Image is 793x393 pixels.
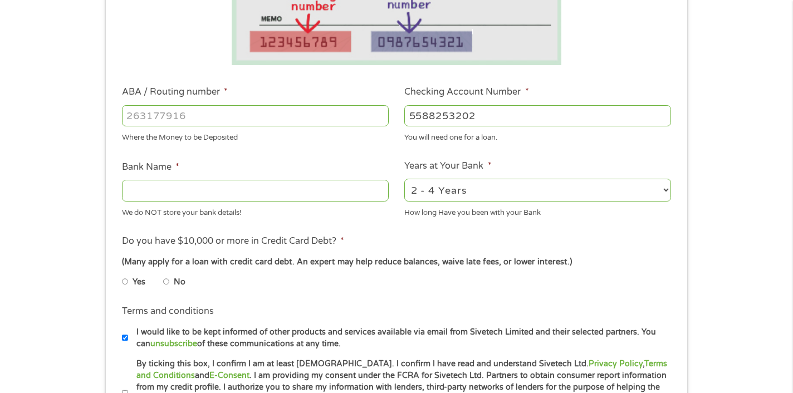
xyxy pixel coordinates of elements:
[122,161,179,173] label: Bank Name
[122,306,214,317] label: Terms and conditions
[122,235,344,247] label: Do you have $10,000 or more in Credit Card Debt?
[404,203,671,218] div: How long Have you been with your Bank
[122,105,389,126] input: 263177916
[404,86,528,98] label: Checking Account Number
[122,203,389,218] div: We do NOT store your bank details!
[209,371,249,380] a: E-Consent
[174,276,185,288] label: No
[122,86,228,98] label: ABA / Routing number
[136,359,667,380] a: Terms and Conditions
[404,160,491,172] label: Years at Your Bank
[150,339,197,348] a: unsubscribe
[128,326,674,350] label: I would like to be kept informed of other products and services available via email from Sivetech...
[122,129,389,144] div: Where the Money to be Deposited
[133,276,145,288] label: Yes
[589,359,643,369] a: Privacy Policy
[404,129,671,144] div: You will need one for a loan.
[122,256,671,268] div: (Many apply for a loan with credit card debt. An expert may help reduce balances, waive late fees...
[404,105,671,126] input: 345634636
